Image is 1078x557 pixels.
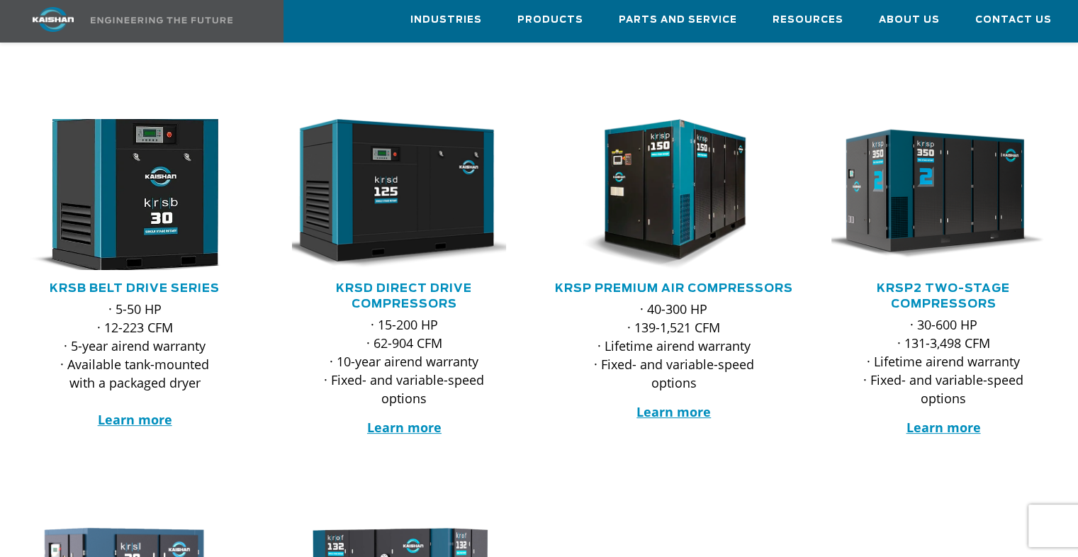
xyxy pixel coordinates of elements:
[320,315,488,407] p: · 15-200 HP · 62-904 CFM · 10-year airend warranty · Fixed- and variable-speed options
[1,111,247,278] img: krsb30
[636,403,711,420] a: Learn more
[292,119,516,270] div: krsd125
[975,1,1052,39] a: Contact Us
[51,300,218,429] p: · 5-50 HP · 12-223 CFM · 5-year airend warranty · Available tank-mounted with a packaged dryer
[281,119,506,270] img: krsd125
[879,1,940,39] a: About Us
[831,119,1055,270] div: krsp350
[336,283,472,310] a: KRSD Direct Drive Compressors
[555,283,793,294] a: KRSP Premium Air Compressors
[367,419,442,436] a: Learn more
[50,283,220,294] a: KRSB Belt Drive Series
[590,300,758,392] p: · 40-300 HP · 139-1,521 CFM · Lifetime airend warranty · Fixed- and variable-speed options
[98,411,172,428] a: Learn more
[906,419,980,436] a: Learn more
[821,119,1045,270] img: krsp350
[879,12,940,28] span: About Us
[551,119,776,270] img: krsp150
[91,17,232,23] img: Engineering the future
[562,119,786,270] div: krsp150
[619,1,737,39] a: Parts and Service
[23,119,247,270] div: krsb30
[975,12,1052,28] span: Contact Us
[860,315,1027,407] p: · 30-600 HP · 131-3,498 CFM · Lifetime airend warranty · Fixed- and variable-speed options
[410,12,482,28] span: Industries
[517,1,583,39] a: Products
[773,1,843,39] a: Resources
[773,12,843,28] span: Resources
[877,283,1010,310] a: KRSP2 Two-Stage Compressors
[517,12,583,28] span: Products
[619,12,737,28] span: Parts and Service
[410,1,482,39] a: Industries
